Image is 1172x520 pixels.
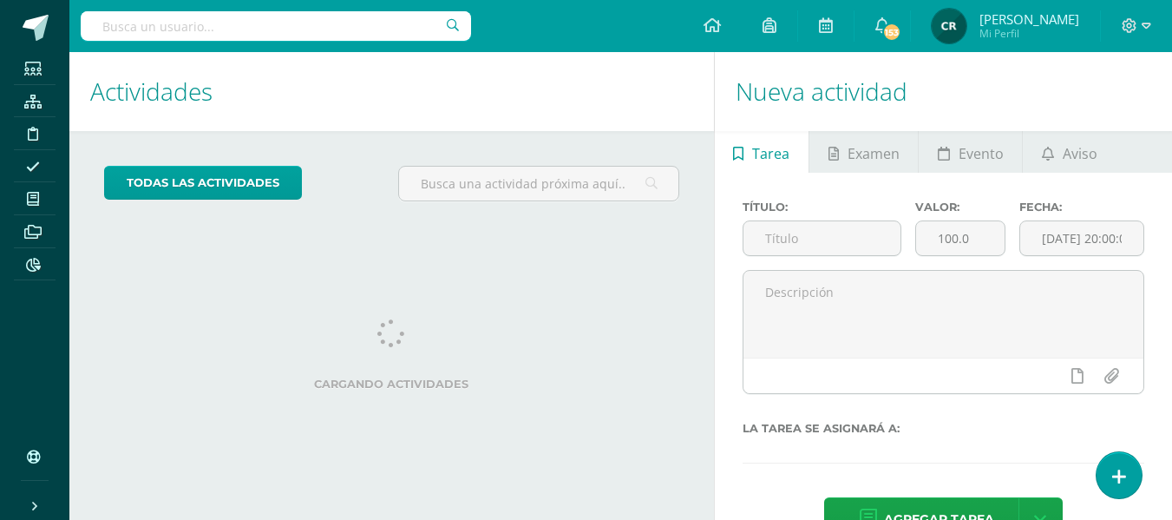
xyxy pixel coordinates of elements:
a: Evento [919,131,1022,173]
img: 19436fc6d9716341a8510cf58c6830a2.png [932,9,966,43]
input: Busca una actividad próxima aquí... [399,167,678,201]
span: Tarea [752,133,789,174]
span: Mi Perfil [979,26,1079,41]
label: Cargando actividades [104,378,679,391]
input: Busca un usuario... [81,11,471,41]
label: Título: [743,201,902,214]
label: La tarea se asignará a: [743,422,1144,435]
a: Examen [809,131,918,173]
span: Aviso [1063,133,1097,174]
input: Puntos máximos [916,221,1005,255]
h1: Actividades [90,52,693,131]
label: Valor: [915,201,1005,214]
a: Aviso [1023,131,1116,173]
span: [PERSON_NAME] [979,10,1079,28]
input: Fecha de entrega [1020,221,1143,255]
span: Examen [848,133,900,174]
a: todas las Actividades [104,166,302,200]
h1: Nueva actividad [736,52,1151,131]
span: Evento [959,133,1004,174]
span: 153 [882,23,901,42]
a: Tarea [715,131,809,173]
input: Título [743,221,901,255]
label: Fecha: [1019,201,1144,214]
